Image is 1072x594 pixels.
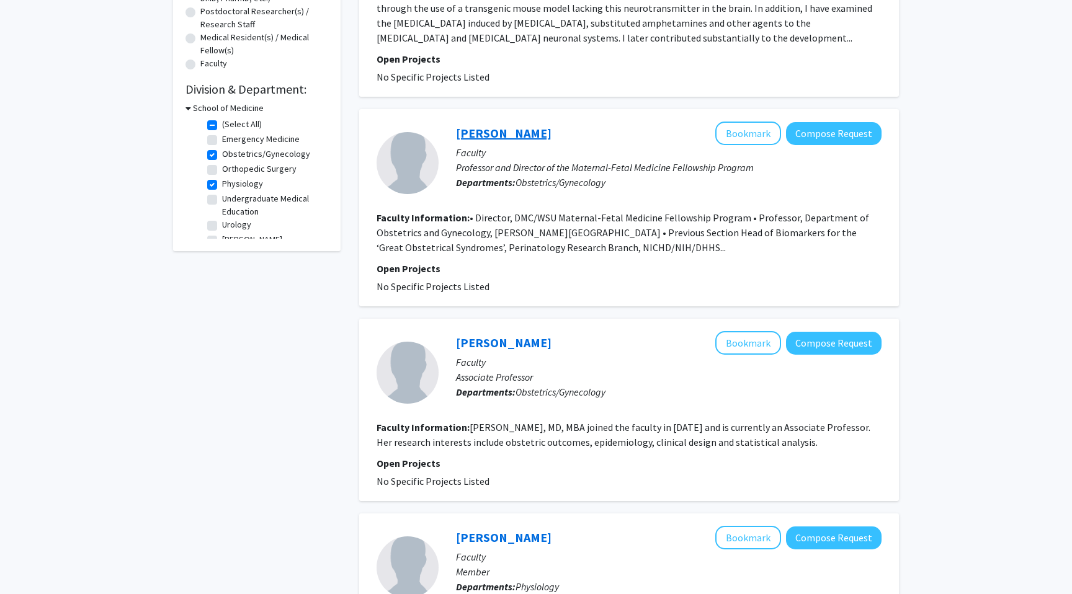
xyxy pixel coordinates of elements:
label: Urology [222,218,251,231]
label: (Select All) [222,118,262,131]
span: No Specific Projects Listed [377,280,489,293]
fg-read-more: [PERSON_NAME], MD, MBA joined the faculty in [DATE] and is currently an Associate Professor. Her ... [377,421,870,448]
label: Medical Resident(s) / Medical Fellow(s) [200,31,328,57]
button: Compose Request to Dragana Komnenov [786,526,882,549]
button: Compose Request to Tinnakorn Chaiworapongsa [786,122,882,145]
p: Member [456,564,882,579]
p: Open Projects [377,51,882,66]
a: [PERSON_NAME] [456,335,552,350]
label: Emergency Medicine [222,133,300,146]
button: Compose Request to Susan Berman [786,332,882,355]
b: Departments: [456,386,516,398]
b: Departments: [456,580,516,593]
h3: School of Medicine [193,102,264,115]
span: No Specific Projects Listed [377,475,489,487]
button: Add Dragana Komnenov to Bookmarks [715,526,781,549]
label: [PERSON_NAME][GEOGRAPHIC_DATA] School of Medicine - Department of Emergency Medicine [222,233,325,285]
label: Obstetrics/Gynecology [222,148,310,161]
label: Orthopedic Surgery [222,162,297,175]
span: Obstetrics/Gynecology [516,176,605,188]
p: Faculty [456,549,882,564]
label: Physiology [222,177,263,190]
span: Physiology [516,580,559,593]
h2: Division & Department: [185,82,328,97]
iframe: Chat [9,538,53,585]
label: Faculty [200,57,227,70]
p: Associate Professor [456,370,882,384]
p: Open Projects [377,261,882,276]
b: Departments: [456,176,516,188]
button: Add Tinnakorn Chaiworapongsa to Bookmarks [715,122,781,145]
fg-read-more: • Director, DMC/WSU Maternal-Fetal Medicine Fellowship Program • Professor, Department of Obstetr... [377,211,869,254]
span: No Specific Projects Listed [377,71,489,83]
label: Postdoctoral Researcher(s) / Research Staff [200,5,328,31]
p: Faculty [456,145,882,160]
p: Open Projects [377,456,882,471]
p: Faculty [456,355,882,370]
label: Undergraduate Medical Education [222,192,325,218]
b: Faculty Information: [377,421,470,433]
b: Faculty Information: [377,211,470,224]
p: Professor and Director of the Maternal-Fetal Medicine Fellowship Program [456,160,882,175]
button: Add Susan Berman to Bookmarks [715,331,781,355]
span: Obstetrics/Gynecology [516,386,605,398]
a: [PERSON_NAME] [456,125,552,141]
a: [PERSON_NAME] [456,530,552,545]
